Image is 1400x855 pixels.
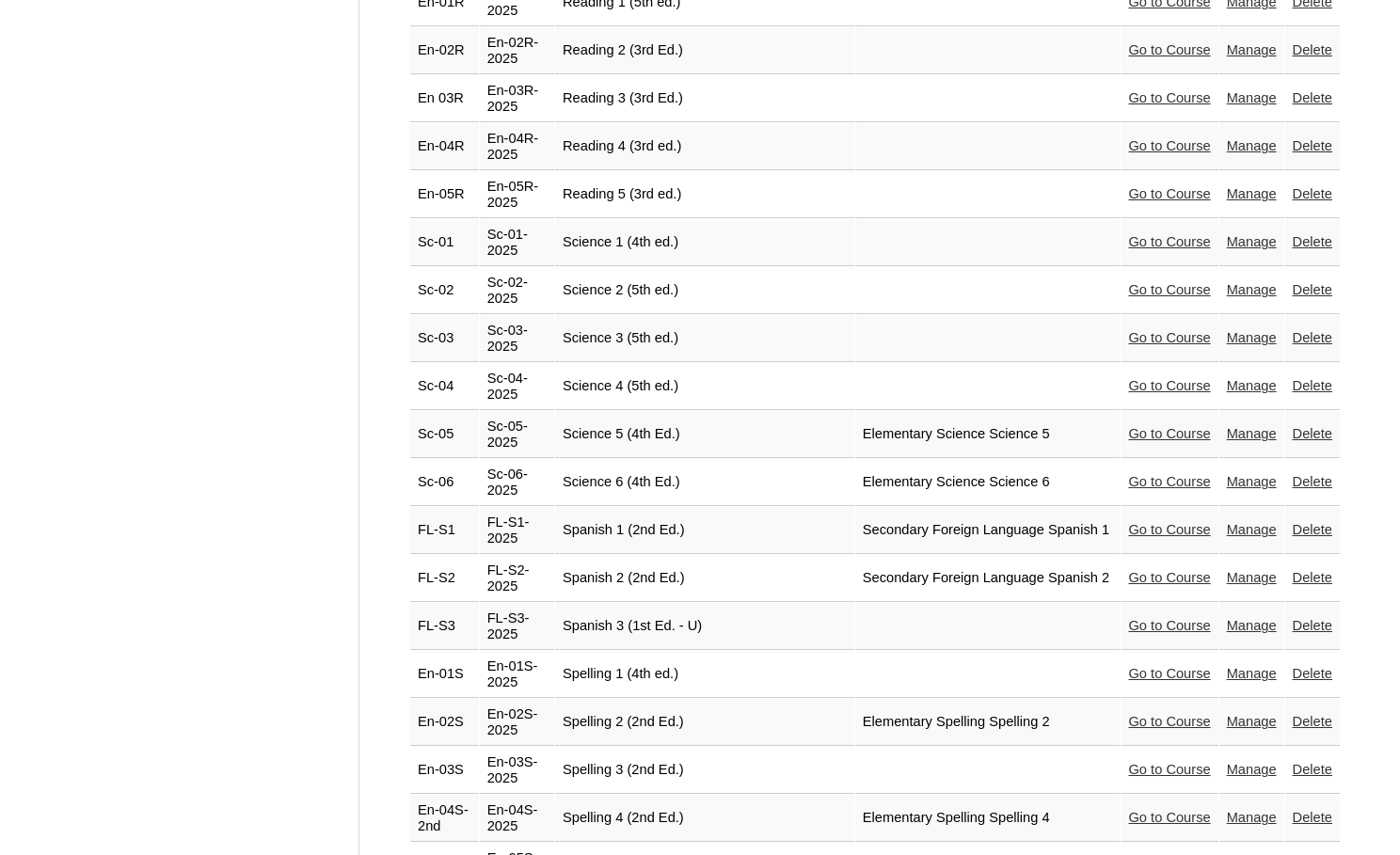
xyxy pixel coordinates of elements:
td: En-04R [410,123,479,170]
a: Delete [1293,762,1332,777]
td: Spanish 2 (2nd Ed.) [555,555,854,602]
td: En-05R-2025 [480,171,554,218]
a: Manage [1227,378,1277,393]
td: FL-S3 [410,603,479,650]
td: Sc-01 [410,219,479,266]
td: Reading 5 (3rd ed.) [555,171,854,218]
td: Science 3 (5th ed.) [555,315,854,362]
a: Go to Course [1128,522,1210,537]
a: Manage [1227,570,1277,585]
td: Sc-06 [410,459,479,506]
a: Delete [1293,666,1332,681]
a: Go to Course [1128,714,1210,729]
a: Go to Course [1128,810,1210,825]
a: Go to Course [1128,666,1210,681]
td: Sc-03-2025 [480,315,554,362]
td: En 03R [410,75,479,122]
a: Manage [1227,234,1277,249]
td: Science 5 (4th Ed.) [555,411,854,458]
a: Delete [1293,282,1332,297]
td: Spanish 3 (1st Ed. - U) [555,603,854,650]
a: Go to Course [1128,42,1210,57]
td: Sc-03 [410,315,479,362]
td: Reading 3 (3rd Ed.) [555,75,854,122]
a: Go to Course [1128,762,1210,777]
td: Sc-05 [410,411,479,458]
td: Spelling 1 (4th ed.) [555,651,854,698]
td: FL-S3-2025 [480,603,554,650]
a: Delete [1293,42,1332,57]
td: Elementary Science Science 6 [855,459,1121,506]
a: Manage [1227,138,1277,153]
td: Secondary Foreign Language Spanish 2 [855,555,1121,602]
a: Manage [1227,618,1277,633]
a: Go to Course [1128,138,1210,153]
a: Delete [1293,378,1332,393]
td: Elementary Spelling Spelling 4 [855,795,1121,842]
a: Go to Course [1128,474,1210,489]
td: Sc-05-2025 [480,411,554,458]
td: Science 6 (4th Ed.) [555,459,854,506]
a: Delete [1293,234,1332,249]
td: Secondary Foreign Language Spanish 1 [855,507,1121,554]
td: Spanish 1 (2nd Ed.) [555,507,854,554]
a: Go to Course [1128,426,1210,441]
td: Science 2 (5th ed.) [555,267,854,314]
td: Science 4 (5th ed.) [555,363,854,410]
td: Spelling 3 (2nd Ed.) [555,747,854,794]
td: Sc-02 [410,267,479,314]
td: En-03S [410,747,479,794]
a: Delete [1293,810,1332,825]
td: En-01S [410,651,479,698]
a: Manage [1227,522,1277,537]
a: Delete [1293,138,1332,153]
a: Delete [1293,90,1332,105]
a: Manage [1227,762,1277,777]
td: En-04S-2025 [480,795,554,842]
a: Delete [1293,618,1332,633]
a: Manage [1227,666,1277,681]
a: Delete [1293,186,1332,201]
a: Manage [1227,282,1277,297]
td: Sc-02-2025 [480,267,554,314]
a: Go to Course [1128,618,1210,633]
td: FL-S2 [410,555,479,602]
td: FL-S2-2025 [480,555,554,602]
td: Spelling 4 (2nd Ed.) [555,795,854,842]
a: Go to Course [1128,378,1210,393]
td: Sc-04 [410,363,479,410]
td: Sc-06-2025 [480,459,554,506]
a: Go to Course [1128,90,1210,105]
a: Manage [1227,426,1277,441]
td: En-02S-2025 [480,699,554,746]
td: En-04S-2nd [410,795,479,842]
td: FL-S1-2025 [480,507,554,554]
a: Delete [1293,522,1332,537]
a: Manage [1227,330,1277,345]
td: Elementary Science Science 5 [855,411,1121,458]
td: FL-S1 [410,507,479,554]
a: Go to Course [1128,234,1210,249]
td: Spelling 2 (2nd Ed.) [555,699,854,746]
a: Delete [1293,570,1332,585]
a: Delete [1293,426,1332,441]
a: Manage [1227,474,1277,489]
a: Delete [1293,330,1332,345]
td: Elementary Spelling Spelling 2 [855,699,1121,746]
td: Sc-04-2025 [480,363,554,410]
td: En-02R [410,27,479,74]
td: En-02S [410,699,479,746]
td: Science 1 (4th ed.) [555,219,854,266]
td: Reading 4 (3rd ed.) [555,123,854,170]
td: En-02R-2025 [480,27,554,74]
a: Manage [1227,714,1277,729]
td: Sc-01-2025 [480,219,554,266]
td: En-01S-2025 [480,651,554,698]
a: Manage [1227,90,1277,105]
td: En-05R [410,171,479,218]
a: Manage [1227,810,1277,825]
a: Go to Course [1128,330,1210,345]
a: Delete [1293,474,1332,489]
a: Go to Course [1128,570,1210,585]
td: En-03S-2025 [480,747,554,794]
